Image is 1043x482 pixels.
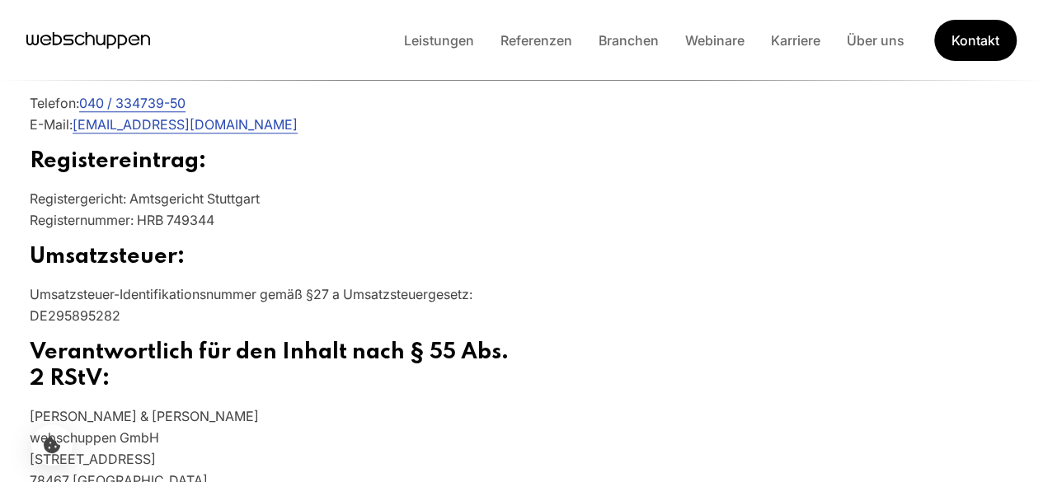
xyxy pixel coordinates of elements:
[487,32,585,49] a: Referenzen
[391,32,487,49] a: Leistungen
[30,283,522,339] p: Umsatzsteuer-Identifikationsnummer gemäß §27 a Umsatzsteuergesetz: DE295895282
[30,148,522,188] h2: Registereintrag:
[672,32,758,49] a: Webinare
[30,188,522,244] p: Registergericht: Amtsgericht Stuttgart Registernummer: HRB 749344
[585,32,672,49] a: Branchen
[934,20,1017,61] a: Get Started
[79,95,186,111] a: 040 / 334739-50
[30,92,522,148] p: Telefon: E-Mail:
[31,424,73,466] button: Cookie-Einstellungen öffnen
[834,32,918,49] a: Über uns
[30,244,522,283] h2: Umsatzsteuer:
[73,116,298,133] a: [EMAIL_ADDRESS][DOMAIN_NAME]
[758,32,834,49] a: Karriere
[26,28,150,53] a: Hauptseite besuchen
[30,339,522,405] h2: Verantwortlich für den Inhalt nach § 55 Abs. 2 RStV:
